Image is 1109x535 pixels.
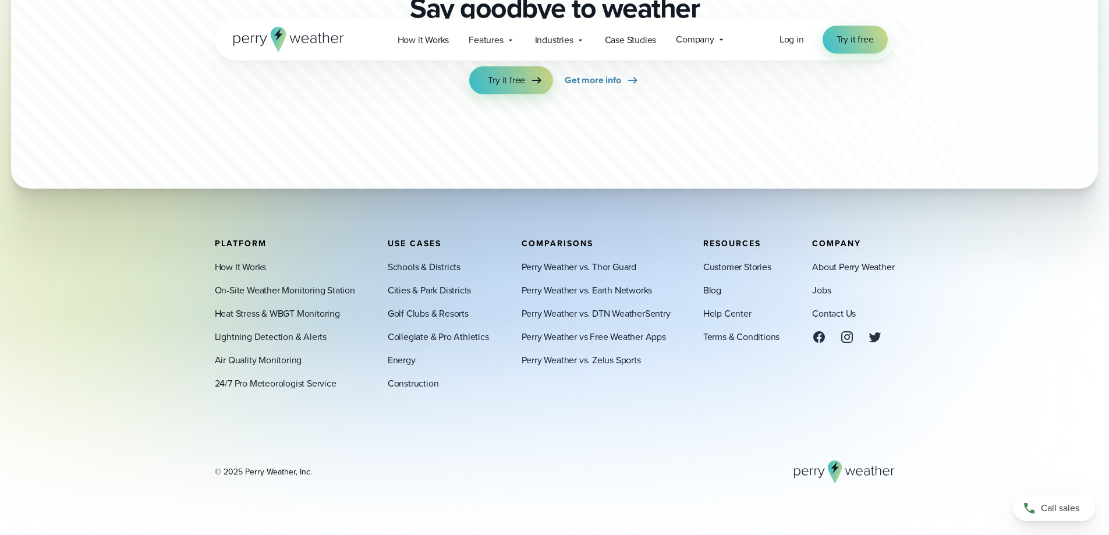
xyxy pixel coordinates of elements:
[605,33,657,47] span: Case Studies
[703,260,771,274] a: Customer Stories
[812,284,831,297] a: Jobs
[522,260,636,274] a: Perry Weather vs. Thor Guard
[215,307,340,321] a: Heat Stress & WBGT Monitoring
[522,284,653,297] a: Perry Weather vs. Earth Networks
[522,238,593,250] span: Comparisons
[703,238,761,250] span: Resources
[565,66,639,94] a: Get more info
[215,260,267,274] a: How It Works
[215,353,302,367] a: Air Quality Monitoring
[522,353,641,367] a: Perry Weather vs. Zelus Sports
[780,33,804,47] a: Log in
[522,307,671,321] a: Perry Weather vs. DTN WeatherSentry
[823,26,888,54] a: Try it free
[522,330,666,344] a: Perry Weather vs Free Weather Apps
[469,66,553,94] a: Try it free
[565,73,621,87] span: Get more info
[388,330,489,344] a: Collegiate & Pro Athletics
[388,353,416,367] a: Energy
[812,307,856,321] a: Contact Us
[703,330,780,344] a: Terms & Conditions
[215,284,355,297] a: On-Site Weather Monitoring Station
[837,33,874,47] span: Try it free
[535,33,573,47] span: Industries
[388,260,460,274] a: Schools & Districts
[1014,495,1095,521] a: Call sales
[215,330,327,344] a: Lightning Detection & Alerts
[703,284,721,297] a: Blog
[469,33,503,47] span: Features
[780,33,804,46] span: Log in
[215,238,267,250] span: Platform
[595,28,667,52] a: Case Studies
[215,466,312,478] div: © 2025 Perry Weather, Inc.
[398,33,449,47] span: How it Works
[703,307,752,321] a: Help Center
[1041,501,1079,515] span: Call sales
[215,377,336,391] a: 24/7 Pro Meteorologist Service
[388,307,469,321] a: Golf Clubs & Resorts
[488,73,525,87] span: Try it free
[676,33,714,47] span: Company
[388,28,459,52] a: How it Works
[812,260,894,274] a: About Perry Weather
[388,284,471,297] a: Cities & Park Districts
[812,238,861,250] span: Company
[388,238,441,250] span: Use Cases
[388,377,439,391] a: Construction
